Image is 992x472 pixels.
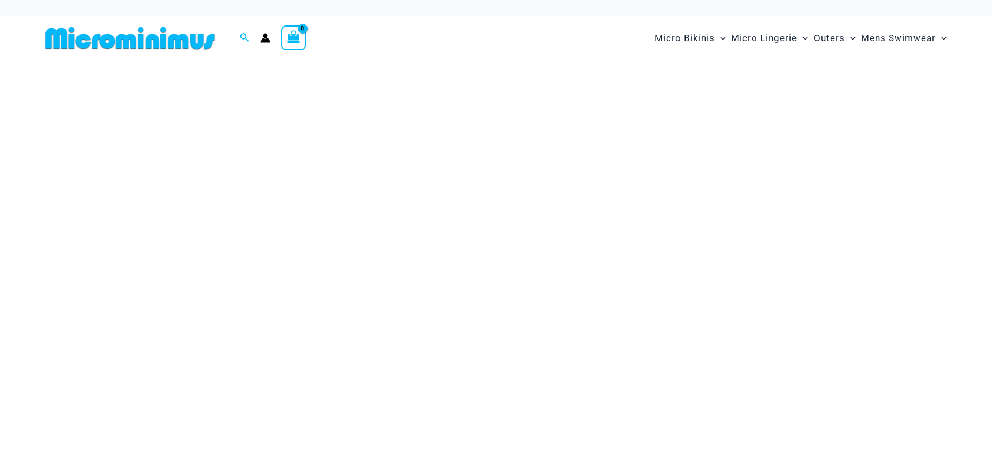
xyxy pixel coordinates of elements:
span: Menu Toggle [715,24,726,52]
a: View Shopping Cart, empty [281,25,306,50]
a: Account icon link [260,33,270,43]
span: Menu Toggle [845,24,856,52]
a: OutersMenu ToggleMenu Toggle [811,22,858,55]
a: Search icon link [240,31,250,45]
img: Waves Breaking Ocean Bikini Pack [39,71,953,382]
nav: Site Navigation [650,20,951,56]
a: Micro BikinisMenu ToggleMenu Toggle [652,22,728,55]
span: Micro Lingerie [731,24,797,52]
span: Outers [814,24,845,52]
span: Menu Toggle [797,24,808,52]
span: Micro Bikinis [655,24,715,52]
span: Menu Toggle [936,24,947,52]
a: Micro LingerieMenu ToggleMenu Toggle [728,22,811,55]
img: MM SHOP LOGO FLAT [41,26,219,50]
a: Mens SwimwearMenu ToggleMenu Toggle [858,22,949,55]
span: Mens Swimwear [861,24,936,52]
